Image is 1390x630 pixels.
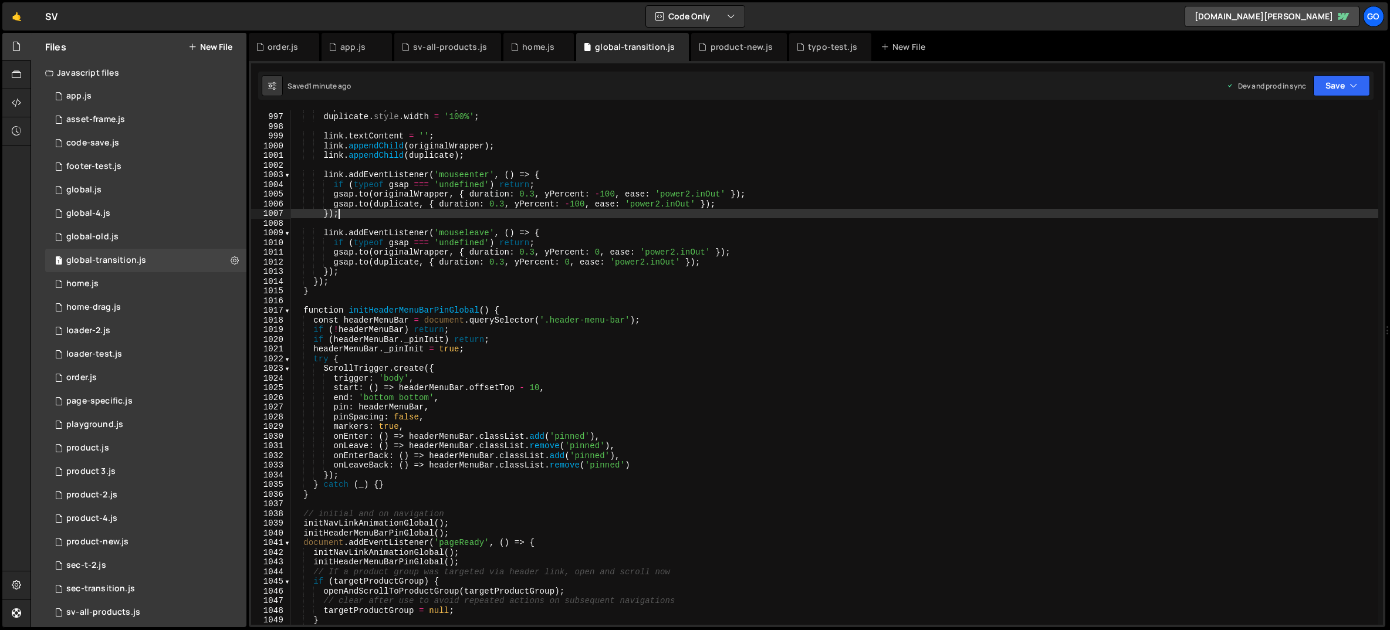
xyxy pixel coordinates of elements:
div: 1028 [251,412,291,422]
div: global-4.js [66,208,110,219]
div: sv-all-products.js [413,41,487,53]
div: loader-2.js [66,326,110,336]
div: app.js [340,41,366,53]
div: 14248/36682.js [45,601,246,624]
div: 1046 [251,587,291,597]
div: 14248/36733.js [45,413,246,436]
div: 14248/37239.js [45,460,246,483]
h2: Files [45,40,66,53]
div: 1008 [251,219,291,229]
div: 1021 [251,344,291,354]
div: 1034 [251,470,291,480]
div: 14248/40432.js [45,577,246,601]
div: 1045 [251,577,291,587]
div: 1023 [251,364,291,374]
div: 1 minute ago [309,81,351,91]
div: product 3.js [66,466,116,477]
div: 1024 [251,374,291,384]
div: footer-test.js [66,161,121,172]
div: 1044 [251,567,291,577]
div: 14248/44462.js [45,155,246,178]
div: 1029 [251,422,291,432]
div: 999 [251,131,291,141]
div: sec-transition.js [66,584,135,594]
div: 1047 [251,596,291,606]
div: 1009 [251,228,291,238]
div: 14248/37103.js [45,483,246,507]
div: 1010 [251,238,291,248]
div: 1037 [251,499,291,509]
a: [DOMAIN_NAME][PERSON_NAME] [1185,6,1359,27]
div: 1048 [251,606,291,616]
div: 14248/40457.js [45,296,246,319]
div: 1043 [251,557,291,567]
div: 14248/38890.js [45,272,246,296]
div: 14248/41685.js [45,249,246,272]
div: sec-t-2.js [66,560,106,571]
div: 14248/38116.js [45,202,246,225]
div: 997 [251,112,291,122]
div: 14248/40451.js [45,554,246,577]
div: 1003 [251,170,291,180]
div: 1042 [251,548,291,558]
div: 14248/38114.js [45,507,246,530]
div: product.js [66,443,109,453]
div: 998 [251,122,291,132]
div: New File [881,41,930,53]
div: app.js [66,91,92,101]
div: 1013 [251,267,291,277]
div: home.js [66,279,99,289]
a: go [1363,6,1384,27]
div: 1040 [251,529,291,538]
div: page-specific.js [66,396,133,407]
div: 1020 [251,335,291,345]
div: 1038 [251,509,291,519]
div: 14248/44943.js [45,108,246,131]
div: 1016 [251,296,291,306]
div: asset-frame.js [66,114,125,125]
div: 14248/37746.js [45,389,246,413]
div: 14248/42454.js [45,343,246,366]
div: 14248/37414.js [45,225,246,249]
div: 1002 [251,161,291,171]
div: product-new.js [711,41,773,53]
div: loader-test.js [66,349,122,360]
div: 14248/37029.js [45,436,246,460]
div: 1036 [251,490,291,500]
div: 1011 [251,248,291,258]
div: Dev and prod in sync [1226,81,1306,91]
div: code-save.js [66,138,119,148]
div: Javascript files [31,61,246,84]
div: order.js [268,41,298,53]
div: 1017 [251,306,291,316]
div: 14248/38152.js [45,84,246,108]
button: Code Only [646,6,745,27]
div: 1018 [251,316,291,326]
span: 1 [55,257,62,266]
div: 1033 [251,460,291,470]
div: 1041 [251,538,291,548]
div: 1001 [251,151,291,161]
div: global-old.js [66,232,119,242]
div: global-transition.js [66,255,146,266]
div: home.js [522,41,554,53]
div: 1049 [251,615,291,625]
div: playground.js [66,419,123,430]
div: 1007 [251,209,291,219]
div: 1031 [251,441,291,451]
div: 14248/37799.js [45,178,246,202]
button: Save [1313,75,1370,96]
div: 1030 [251,432,291,442]
div: 1026 [251,393,291,403]
div: product-new.js [66,537,128,547]
div: 14248/42526.js [45,319,246,343]
div: 1004 [251,180,291,190]
div: 1022 [251,354,291,364]
div: 1014 [251,277,291,287]
div: 1005 [251,189,291,199]
div: 1025 [251,383,291,393]
div: 1035 [251,480,291,490]
div: product-2.js [66,490,117,500]
a: 🤙 [2,2,31,31]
